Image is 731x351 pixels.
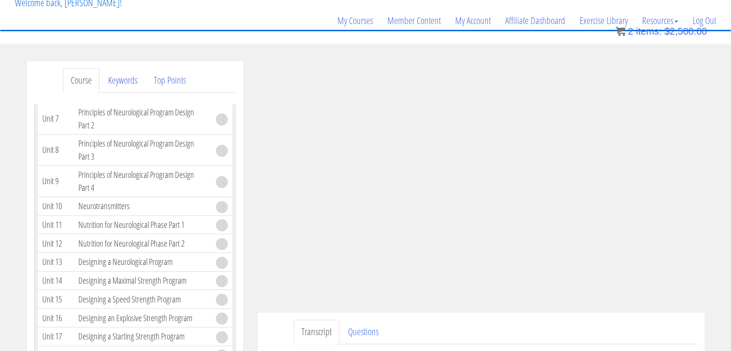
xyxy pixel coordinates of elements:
td: Designing a Speed Strength Program [74,290,211,309]
img: icon11.png [616,26,625,36]
td: Principles of Neurological Program Design Part 3 [74,134,211,165]
bdi: 2,500.00 [664,26,707,37]
a: 2 items: $2,500.00 [616,26,707,37]
a: Course [63,68,99,93]
a: Keywords [100,68,145,93]
td: Unit 15 [37,290,74,309]
td: Unit 7 [37,103,74,134]
td: Designing a Maximal Strength Program [74,271,211,290]
a: Top Points [146,68,194,93]
td: Nutrition for Neurological Phase Part 2 [74,234,211,253]
td: Designing a Starting Strength Program [74,327,211,346]
td: Unit 13 [37,252,74,271]
td: Unit 9 [37,165,74,197]
a: Transcript [294,320,339,344]
span: items: [636,26,661,37]
td: Unit 17 [37,327,74,346]
td: Unit 14 [37,271,74,290]
td: Unit 8 [37,134,74,165]
td: Principles of Neurological Program Design Part 4 [74,165,211,197]
td: Neurotransmitters [74,197,211,215]
a: Questions [340,320,386,344]
span: $ [664,26,669,37]
td: Unit 10 [37,197,74,215]
td: Designing a Neurological Program [74,252,211,271]
td: Unit 16 [37,309,74,327]
td: Nutrition for Neurological Phase Part 1 [74,215,211,234]
td: Principles of Neurological Program Design Part 2 [74,103,211,134]
span: 2 [628,26,633,37]
td: Unit 11 [37,215,74,234]
td: Designing an Explosive Strength Program [74,309,211,327]
td: Unit 12 [37,234,74,253]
